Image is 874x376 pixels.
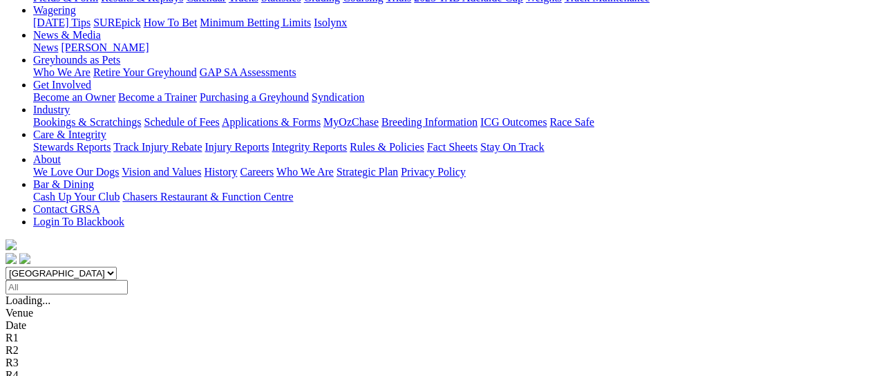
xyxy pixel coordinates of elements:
[336,166,398,178] a: Strategic Plan
[312,91,364,103] a: Syndication
[61,41,149,53] a: [PERSON_NAME]
[381,116,477,128] a: Breeding Information
[33,41,58,53] a: News
[33,216,124,227] a: Login To Blackbook
[240,166,274,178] a: Careers
[33,129,106,140] a: Care & Integrity
[6,344,868,357] div: R2
[33,91,115,103] a: Become an Owner
[200,17,311,28] a: Minimum Betting Limits
[33,79,91,91] a: Get Involved
[401,166,466,178] a: Privacy Policy
[6,239,17,250] img: logo-grsa-white.png
[33,178,94,190] a: Bar & Dining
[200,66,296,78] a: GAP SA Assessments
[33,141,868,153] div: Care & Integrity
[33,203,99,215] a: Contact GRSA
[272,141,347,153] a: Integrity Reports
[6,280,128,294] input: Select date
[93,66,197,78] a: Retire Your Greyhound
[33,29,101,41] a: News & Media
[144,116,219,128] a: Schedule of Fees
[6,332,868,344] div: R1
[122,166,201,178] a: Vision and Values
[6,357,868,369] div: R3
[204,166,237,178] a: History
[323,116,379,128] a: MyOzChase
[200,91,309,103] a: Purchasing a Greyhound
[314,17,347,28] a: Isolynx
[549,116,593,128] a: Race Safe
[33,116,868,129] div: Industry
[222,116,321,128] a: Applications & Forms
[33,41,868,54] div: News & Media
[33,166,868,178] div: About
[33,4,76,16] a: Wagering
[33,191,120,203] a: Cash Up Your Club
[205,141,269,153] a: Injury Reports
[33,66,868,79] div: Greyhounds as Pets
[33,66,91,78] a: Who We Are
[427,141,477,153] a: Fact Sheets
[93,17,140,28] a: SUREpick
[33,116,141,128] a: Bookings & Scratchings
[350,141,424,153] a: Rules & Policies
[33,153,61,165] a: About
[33,141,111,153] a: Stewards Reports
[33,17,91,28] a: [DATE] Tips
[6,253,17,264] img: facebook.svg
[144,17,198,28] a: How To Bet
[33,166,119,178] a: We Love Our Dogs
[33,191,868,203] div: Bar & Dining
[122,191,293,203] a: Chasers Restaurant & Function Centre
[33,54,120,66] a: Greyhounds as Pets
[33,91,868,104] div: Get Involved
[33,17,868,29] div: Wagering
[480,141,544,153] a: Stay On Track
[276,166,334,178] a: Who We Are
[19,253,30,264] img: twitter.svg
[6,319,868,332] div: Date
[118,91,197,103] a: Become a Trainer
[6,307,868,319] div: Venue
[33,104,70,115] a: Industry
[113,141,202,153] a: Track Injury Rebate
[480,116,547,128] a: ICG Outcomes
[6,294,50,306] span: Loading...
